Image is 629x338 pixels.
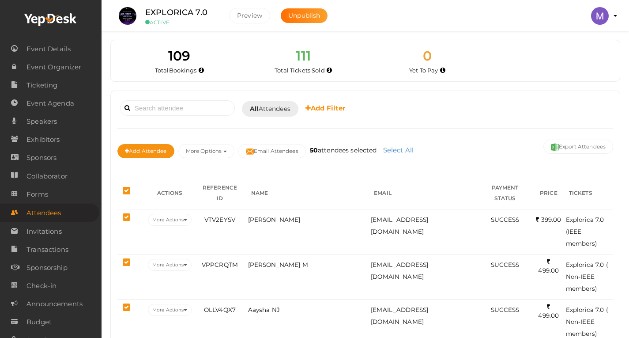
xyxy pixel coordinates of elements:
[155,67,197,74] span: Total
[26,223,62,240] span: Invitations
[26,95,74,112] span: Event Agenda
[250,105,258,113] b: All
[26,259,68,277] span: Sponsorship
[26,58,81,76] span: Event Organizer
[26,277,56,295] span: Check-in
[310,146,318,154] b: 50
[26,295,83,313] span: Announcements
[202,261,238,268] span: VPPCRQTM
[26,76,57,94] span: Ticketing
[305,104,346,112] b: Add Filter
[26,204,61,222] span: Attendees
[591,7,609,25] img: ACg8ocLi-W4A1slwMSvDnZB4beKJ4t1ofiGMjySt-hVVOywXRnBMgA=s100
[26,241,68,258] span: Transactions
[229,8,270,23] button: Preview
[491,306,520,313] span: SUCCESS
[204,306,236,313] span: OLLV4QX7
[204,216,235,223] span: VTV2EYSV
[146,177,194,209] th: ACTIONS
[199,68,204,73] i: Total number of bookings
[288,11,320,19] span: Unpublish
[281,8,328,23] button: Unpublish
[120,100,235,116] input: Search attendee
[119,7,136,25] img: DWJQ7IGG_small.jpeg
[566,306,608,337] span: Explorica 7.0 ( Non-IEEE members)
[248,306,280,313] span: Aaysha NJ
[371,306,428,325] span: [EMAIL_ADDRESS][DOMAIN_NAME]
[203,184,237,201] span: REFERENCE ID
[566,216,604,247] span: Explorica 7.0 (IEEE members)
[26,40,71,58] span: Event Details
[26,149,56,167] span: Sponsors
[148,259,192,271] button: More Actions
[145,19,216,26] small: ACTIVE
[145,6,207,19] label: EXPLORICA 7.0
[423,48,432,64] span: 0
[371,216,428,235] span: [EMAIL_ADDRESS][DOMAIN_NAME]
[248,216,301,223] span: [PERSON_NAME]
[538,258,559,274] span: 499.00
[381,146,416,154] a: Select All
[26,186,48,203] span: Forms
[26,131,60,148] span: Exhibitors
[369,177,476,209] th: EMAIL
[534,177,564,209] th: PRICE
[246,177,369,209] th: NAME
[538,303,559,319] span: 499.00
[148,304,192,316] button: More Actions
[169,67,197,74] span: Bookings
[168,48,190,64] span: 109
[148,214,192,226] button: More Actions
[308,146,379,155] label: attendees selected
[476,177,534,209] th: PAYMENT STATUS
[440,68,445,73] i: Accepted and yet to make payment
[491,216,520,223] span: SUCCESS
[296,48,310,64] span: 111
[491,261,520,268] span: SUCCESS
[248,261,308,268] span: [PERSON_NAME] M
[26,313,52,331] span: Budget
[327,68,332,73] i: Total number of tickets sold
[275,67,325,74] span: Total Tickets Sold
[178,144,234,158] button: More Options
[371,261,428,280] span: [EMAIL_ADDRESS][DOMAIN_NAME]
[246,148,254,156] img: mail-filled.svg
[238,144,306,158] button: Email Attendees
[564,177,613,209] th: TICKETS
[26,113,57,130] span: Speakers
[536,216,561,223] span: 399.00
[26,167,68,185] span: Collaborator
[566,261,608,292] span: Explorica 7.0 ( Non-IEEE members)
[117,144,174,158] button: Add Attendee
[543,140,613,154] button: Export Attendees
[551,143,559,151] img: excel.svg
[250,104,290,114] span: Attendees
[409,67,438,74] span: Yet To Pay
